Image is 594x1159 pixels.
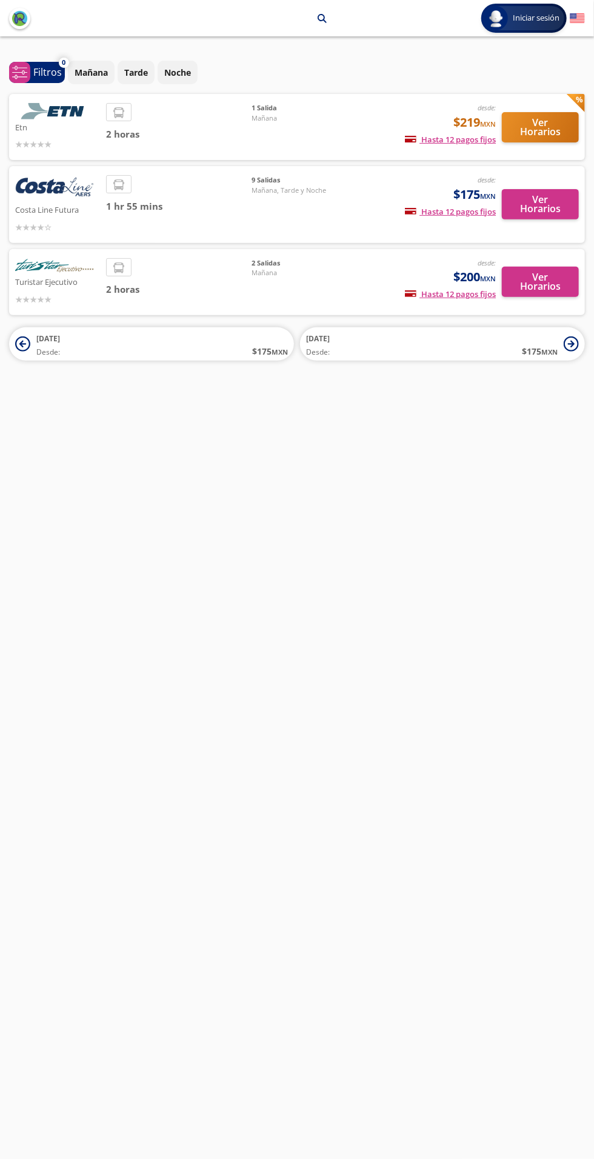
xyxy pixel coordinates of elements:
[158,61,198,84] button: Noche
[508,12,564,24] span: Iniciar sesión
[405,134,496,145] span: Hasta 12 pagos fijos
[502,267,579,297] button: Ver Horarios
[75,66,108,79] p: Mañana
[405,206,496,217] span: Hasta 12 pagos fijos
[164,66,191,79] p: Noche
[453,185,496,204] span: $175
[252,185,336,196] span: Mañana, Tarde y Noche
[33,65,62,79] p: Filtros
[480,192,496,201] small: MXN
[252,258,336,269] span: 2 Salidas
[252,103,336,113] span: 1 Salida
[252,268,336,278] span: Mañana
[15,274,100,289] p: Turistar Ejecutivo
[306,333,330,344] span: [DATE]
[405,289,496,299] span: Hasta 12 pagos fijos
[124,66,148,79] p: Tarde
[522,345,558,358] span: $ 175
[9,62,65,83] button: 0Filtros
[106,199,252,213] span: 1 hr 55 mins
[15,202,100,216] p: Costa Line Futura
[300,327,585,361] button: [DATE]Desde:$175MXN
[15,103,94,119] img: Etn
[272,347,288,356] small: MXN
[478,175,496,184] em: desde:
[15,175,94,202] img: Costa Line Futura
[480,119,496,129] small: MXN
[252,345,288,358] span: $ 175
[106,282,252,296] span: 2 horas
[453,268,496,286] span: $200
[118,61,155,84] button: Tarde
[9,327,294,361] button: [DATE]Desde:$175MXN
[106,127,252,141] span: 2 horas
[36,347,60,358] span: Desde:
[284,12,309,25] p: Iguala
[36,333,60,344] span: [DATE]
[478,258,496,267] em: desde:
[62,58,66,68] span: 0
[502,189,579,219] button: Ver Horarios
[453,113,496,132] span: $219
[15,258,94,275] img: Turistar Ejecutivo
[252,113,336,124] span: Mañana
[15,119,100,134] p: Etn
[68,61,115,84] button: Mañana
[570,11,585,26] button: English
[541,347,558,356] small: MXN
[182,12,269,25] p: [GEOGRAPHIC_DATA]
[478,103,496,112] em: desde:
[502,112,579,142] button: Ver Horarios
[306,347,330,358] span: Desde:
[9,8,30,29] button: back
[252,175,336,185] span: 9 Salidas
[480,274,496,283] small: MXN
